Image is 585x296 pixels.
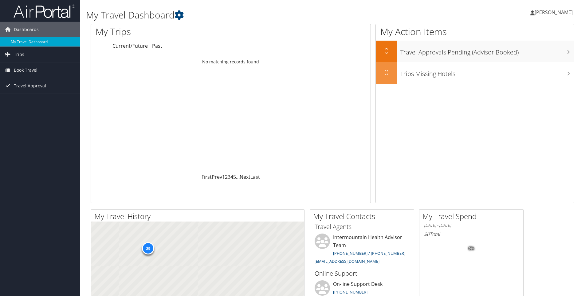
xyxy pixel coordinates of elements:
[14,22,39,37] span: Dashboards
[152,42,162,49] a: Past
[315,222,409,231] h3: Travel Agents
[250,174,260,180] a: Last
[91,56,371,67] td: No matching records found
[400,66,574,78] h3: Trips Missing Hotels
[422,211,523,222] h2: My Travel Spend
[14,78,46,94] span: Travel Approval
[228,174,230,180] a: 3
[225,174,228,180] a: 2
[230,174,233,180] a: 4
[212,174,222,180] a: Prev
[333,250,405,256] a: [PHONE_NUMBER] / [PHONE_NUMBER]
[94,211,304,222] h2: My Travel History
[86,9,414,22] h1: My Travel Dashboard
[240,174,250,180] a: Next
[376,46,397,56] h2: 0
[400,45,574,57] h3: Travel Approvals Pending (Advisor Booked)
[424,231,519,238] h6: Total
[315,258,379,264] a: [EMAIL_ADDRESS][DOMAIN_NAME]
[313,211,414,222] h2: My Travel Contacts
[376,62,574,84] a: 0Trips Missing Hotels
[14,47,24,62] span: Trips
[112,42,148,49] a: Current/Future
[376,67,397,78] h2: 0
[315,269,409,278] h3: Online Support
[530,3,579,22] a: [PERSON_NAME]
[535,9,573,16] span: [PERSON_NAME]
[376,25,574,38] h1: My Action Items
[424,222,519,228] h6: [DATE] - [DATE]
[14,62,37,78] span: Book Travel
[236,174,240,180] span: …
[333,289,367,295] a: [PHONE_NUMBER]
[222,174,225,180] a: 1
[469,247,474,250] tspan: 0%
[14,4,75,18] img: airportal-logo.png
[142,242,154,254] div: 29
[312,234,412,266] li: Intermountain Health Advisor Team
[376,41,574,62] a: 0Travel Approvals Pending (Advisor Booked)
[233,174,236,180] a: 5
[96,25,249,38] h1: My Trips
[424,231,430,238] span: $0
[202,174,212,180] a: First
